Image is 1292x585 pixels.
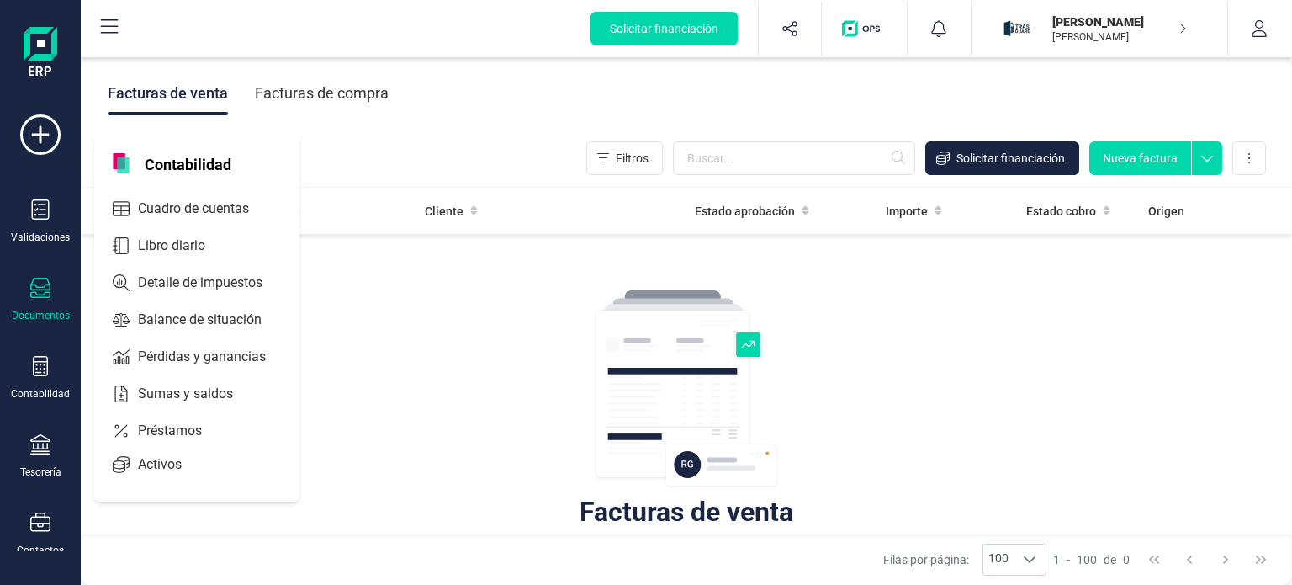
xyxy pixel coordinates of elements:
[695,203,795,220] span: Estado aprobación
[131,384,263,404] span: Sumas y saldos
[131,347,296,367] span: Pérdidas y ganancias
[131,310,292,330] span: Balance de situación
[832,2,897,56] button: Logo de OPS
[12,309,70,322] div: Documentos
[998,10,1035,47] img: AL
[610,20,718,37] span: Solicitar financiación
[1148,203,1184,220] span: Origen
[11,231,70,244] div: Validaciones
[983,545,1014,575] span: 100
[1052,30,1187,44] p: [PERSON_NAME]
[11,387,70,401] div: Contabilidad
[1138,544,1170,576] button: First Page
[17,544,64,557] div: Contactos
[425,203,463,220] span: Cliente
[1104,551,1116,568] span: de
[580,503,793,520] div: Facturas de venta
[586,141,663,175] button: Filtros
[135,153,241,173] span: Contabilidad
[883,544,1046,576] div: Filas por página:
[594,288,779,490] img: img-empty-table.svg
[1053,551,1060,568] span: 1
[1053,551,1130,568] div: -
[131,199,279,219] span: Cuadro de cuentas
[131,455,212,475] span: Activos
[956,150,1065,167] span: Solicitar financiación
[20,465,61,479] div: Tesorería
[1245,544,1277,576] button: Last Page
[131,421,232,441] span: Préstamos
[992,2,1207,56] button: AL[PERSON_NAME][PERSON_NAME]
[842,20,887,37] img: Logo de OPS
[108,72,228,115] div: Facturas de venta
[1052,13,1187,30] p: [PERSON_NAME]
[673,141,915,175] input: Buscar...
[925,141,1079,175] button: Solicitar financiación
[1123,551,1130,568] span: 0
[131,273,293,293] span: Detalle de impuestos
[590,12,738,45] button: Solicitar financiación
[1077,551,1097,568] span: 100
[616,150,649,167] span: Filtros
[1089,141,1191,175] button: Nueva factura
[886,203,928,220] span: Importe
[1026,203,1096,220] span: Estado cobro
[24,27,57,81] img: Logo Finanedi
[255,72,389,115] div: Facturas de compra
[131,236,236,256] span: Libro diario
[1173,544,1205,576] button: Previous Page
[1210,544,1242,576] button: Next Page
